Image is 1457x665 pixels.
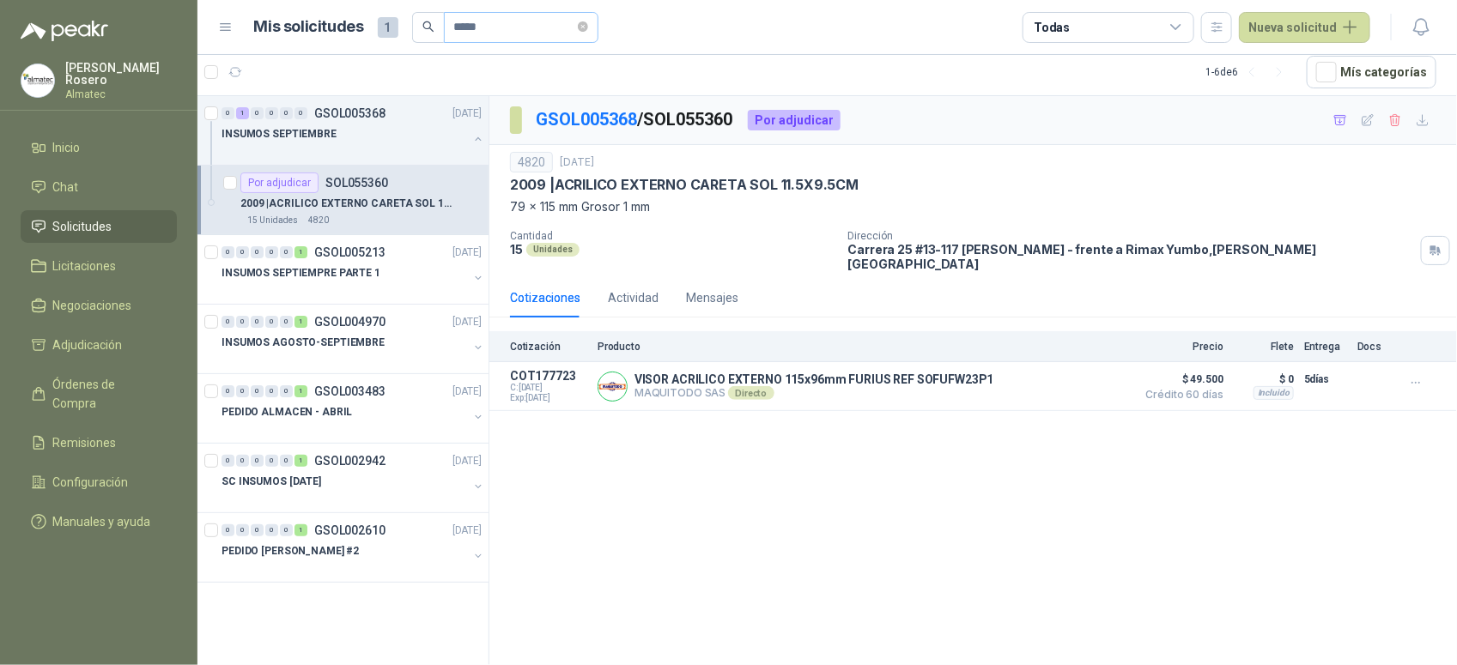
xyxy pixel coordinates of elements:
[294,385,307,397] div: 1
[280,455,293,467] div: 0
[265,316,278,328] div: 0
[510,288,580,307] div: Cotizaciones
[325,177,388,189] p: SOL055360
[222,543,359,559] p: PEDIDO [PERSON_NAME] #2
[608,288,659,307] div: Actividad
[236,246,249,258] div: 0
[1034,18,1070,37] div: Todas
[578,21,588,32] span: close-circle
[222,265,380,281] p: INSUMOS SEPTIEMPRE PARTE 1
[21,466,177,499] a: Configuración
[53,296,132,315] span: Negociaciones
[236,455,249,467] div: 0
[634,386,994,400] p: MAQUITODO SAS
[53,178,79,196] span: Chat
[510,152,553,172] div: 4820
[265,455,278,467] div: 0
[236,316,249,328] div: 0
[314,524,385,536] p: GSOL002610
[294,455,307,467] div: 1
[280,524,293,536] div: 0
[1307,56,1436,88] button: Mís categorías
[280,316,293,328] div: 0
[314,246,385,258] p: GSOL005213
[526,243,580,257] div: Unidades
[452,314,482,330] p: [DATE]
[510,383,587,393] span: C: [DATE]
[422,21,434,33] span: search
[21,329,177,361] a: Adjudicación
[294,524,307,536] div: 1
[21,64,54,97] img: Company Logo
[236,107,249,119] div: 1
[848,242,1414,271] p: Carrera 25 #13-117 [PERSON_NAME] - frente a Rimax Yumbo , [PERSON_NAME][GEOGRAPHIC_DATA]
[251,316,264,328] div: 0
[251,385,264,397] div: 0
[53,512,151,531] span: Manuales y ayuda
[1304,369,1347,390] p: 5 días
[53,433,117,452] span: Remisiones
[1138,390,1223,400] span: Crédito 60 días
[53,217,112,236] span: Solicitudes
[65,62,177,86] p: [PERSON_NAME] Rosero
[452,453,482,469] p: [DATE]
[53,257,117,275] span: Licitaciones
[236,524,249,536] div: 0
[21,250,177,282] a: Licitaciones
[314,316,385,328] p: GSOL004970
[265,246,278,258] div: 0
[510,242,523,257] p: 15
[236,385,249,397] div: 0
[280,246,293,258] div: 0
[634,372,994,386] p: VISOR ACRILICO EXTERNO 115x96mm FURIUS REF SOFUFW23P1
[452,106,482,122] p: [DATE]
[598,372,627,401] img: Company Logo
[21,426,177,459] a: Remisiones
[510,369,587,383] p: COT177723
[294,316,307,328] div: 1
[251,107,264,119] div: 0
[251,246,264,258] div: 0
[222,404,352,420] p: PEDIDO ALMACEN - ABRIL
[21,171,177,203] a: Chat
[222,335,385,351] p: INSUMOS AGOSTO-SEPTIEMBRE
[1239,12,1370,43] button: Nueva solicitud
[53,473,129,492] span: Configuración
[510,176,859,194] p: 2009 | ACRILICO EXTERNO CARETA SOL 11.5X9.5CM
[578,19,588,35] span: close-circle
[560,154,594,171] p: [DATE]
[222,520,485,575] a: 0 0 0 0 0 1 GSOL002610[DATE] PEDIDO [PERSON_NAME] #2
[222,381,485,436] a: 0 0 0 0 0 1 GSOL003483[DATE] PEDIDO ALMACEN - ABRIL
[1138,341,1223,353] p: Precio
[53,375,161,413] span: Órdenes de Compra
[598,341,1127,353] p: Producto
[314,455,385,467] p: GSOL002942
[265,524,278,536] div: 0
[222,455,234,467] div: 0
[65,89,177,100] p: Almatec
[222,107,234,119] div: 0
[510,341,587,353] p: Cotización
[21,210,177,243] a: Solicitudes
[314,385,385,397] p: GSOL003483
[1234,369,1294,390] p: $ 0
[21,289,177,322] a: Negociaciones
[452,245,482,261] p: [DATE]
[1138,369,1223,390] span: $ 49.500
[378,17,398,38] span: 1
[294,107,307,119] div: 0
[222,474,321,490] p: SC INSUMOS [DATE]
[197,166,489,235] a: Por adjudicarSOL0553602009 |ACRILICO EXTERNO CARETA SOL 11.5X9.5CM15 Unidades4820
[222,450,485,505] a: 0 0 0 0 0 1 GSOL002942[DATE] SC INSUMOS [DATE]
[848,230,1414,242] p: Dirección
[222,524,234,536] div: 0
[1357,341,1392,353] p: Docs
[510,230,835,242] p: Cantidad
[1234,341,1294,353] p: Flete
[21,505,177,538] a: Manuales y ayuda
[280,107,293,119] div: 0
[308,214,329,227] p: 4820
[53,138,81,157] span: Inicio
[251,524,264,536] div: 0
[240,214,305,227] div: 15 Unidades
